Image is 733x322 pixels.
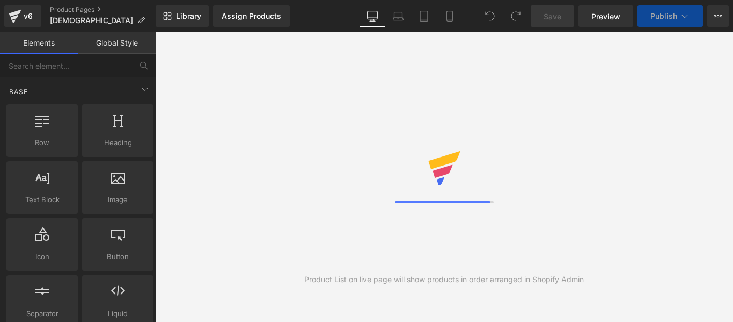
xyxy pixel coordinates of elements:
[50,5,156,14] a: Product Pages
[578,5,633,27] a: Preview
[8,87,29,97] span: Base
[707,5,729,27] button: More
[85,308,150,319] span: Liquid
[222,12,281,20] div: Assign Products
[156,5,209,27] a: New Library
[505,5,526,27] button: Redo
[360,5,385,27] a: Desktop
[85,194,150,205] span: Image
[637,5,703,27] button: Publish
[78,32,156,54] a: Global Style
[10,308,75,319] span: Separator
[411,5,437,27] a: Tablet
[385,5,411,27] a: Laptop
[85,137,150,148] span: Heading
[10,194,75,205] span: Text Block
[650,12,677,20] span: Publish
[10,251,75,262] span: Icon
[479,5,501,27] button: Undo
[50,16,133,25] span: [DEMOGRAPHIC_DATA]
[21,9,35,23] div: v6
[85,251,150,262] span: Button
[10,137,75,148] span: Row
[591,11,620,22] span: Preview
[544,11,561,22] span: Save
[304,274,584,285] div: Product List on live page will show products in order arranged in Shopify Admin
[4,5,41,27] a: v6
[176,11,201,21] span: Library
[437,5,463,27] a: Mobile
